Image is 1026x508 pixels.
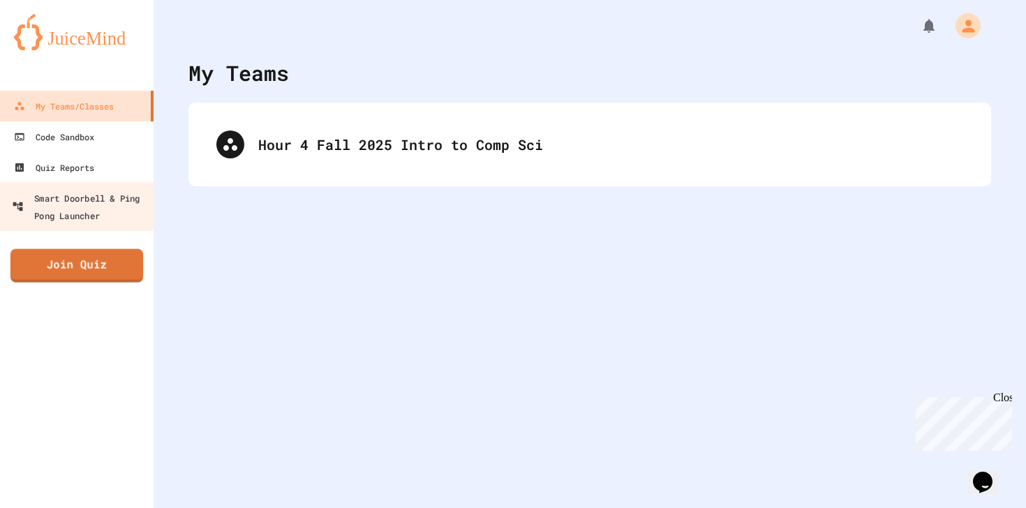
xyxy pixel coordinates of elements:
iframe: chat widget [967,452,1012,494]
div: My Teams [188,57,289,89]
div: My Notifications [895,14,941,38]
div: Code Sandbox [14,128,94,145]
iframe: chat widget [910,391,1012,451]
div: My Teams/Classes [14,98,114,114]
a: Join Quiz [10,249,143,283]
div: Smart Doorbell & Ping Pong Launcher [12,189,150,223]
div: Quiz Reports [14,159,94,176]
div: Hour 4 Fall 2025 Intro to Comp Sci [202,117,977,172]
div: Hour 4 Fall 2025 Intro to Comp Sci [258,134,963,155]
div: My Account [941,10,984,42]
div: Chat with us now!Close [6,6,96,89]
img: logo-orange.svg [14,14,140,50]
